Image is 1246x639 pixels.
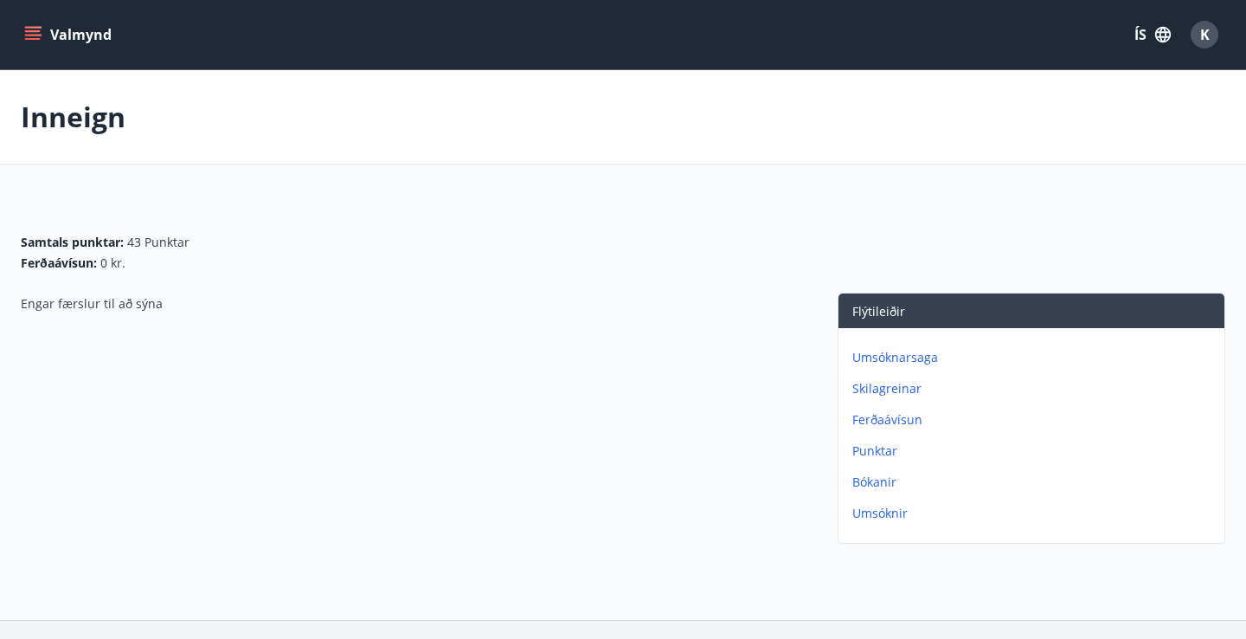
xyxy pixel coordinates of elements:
[852,303,905,319] span: Flýtileiðir
[21,295,163,312] span: Engar færslur til að sýna
[100,255,125,272] span: 0 kr.
[1125,19,1180,50] button: ÍS
[852,411,1217,429] p: Ferðaávísun
[852,380,1217,397] p: Skilagreinar
[852,442,1217,460] p: Punktar
[127,234,189,251] span: 43 Punktar
[21,98,125,136] p: Inneign
[21,255,97,272] span: Ferðaávísun :
[852,474,1217,491] p: Bókanir
[21,234,124,251] span: Samtals punktar :
[852,349,1217,366] p: Umsóknarsaga
[852,505,1217,522] p: Umsóknir
[1184,14,1225,55] button: K
[21,19,119,50] button: menu
[1200,25,1210,44] span: K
